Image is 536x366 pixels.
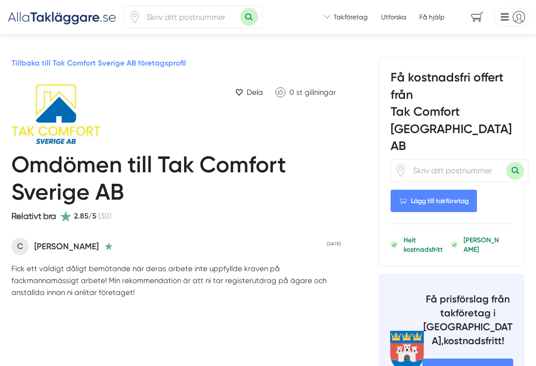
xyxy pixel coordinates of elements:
img: Alla Takläggare [7,9,117,25]
h3: Få kostnadsfri offert från Tak Comfort [GEOGRAPHIC_DATA] AB [391,69,513,159]
button: Sök med postnummer [240,8,258,26]
span: Få hjälp [419,12,445,22]
a: Dela [231,84,267,100]
span: Relativt bra [11,211,56,221]
p: Helt kostnadsfritt [403,235,446,254]
img: Logotyp Tak Comfort Sverige AB [11,84,121,144]
p: [DATE] [327,240,341,247]
span: C [11,238,29,255]
span: Klicka för att använda din position. [395,164,407,177]
p: [PERSON_NAME] [34,240,99,253]
svg: Pin / Karta [129,11,141,23]
h4: Få prisförslag från takföretag i [GEOGRAPHIC_DATA], kostnadsfritt! [422,293,514,351]
span: navigation-cart [464,8,490,26]
: Lägg till takföretag [391,190,477,212]
span: Dela [247,86,263,98]
span: (30) [98,210,111,222]
p: [PERSON_NAME] [464,235,501,254]
a: Utforska [381,12,406,22]
p: Fick ett väldigt dåligt bemötande när deras arbete inte uppfyllde kraven på fackmannamässigt arbe... [11,263,341,298]
a: Klicka för att gilla Tak Comfort Sverige AB [270,84,341,100]
button: Sök med postnummer [506,162,524,180]
span: 2.85/5 [74,210,96,222]
input: Skriv ditt postnummer [407,160,506,182]
h1: Omdömen till Tak Comfort Sverige AB [11,151,341,210]
input: Skriv ditt postnummer [141,6,240,28]
svg: Pin / Karta [395,164,407,177]
a: Tillbaka till Tak Comfort Sverige AB företagsprofil [11,59,186,68]
span: Klicka för att använda din position. [129,11,141,23]
span: Takföretag [334,12,368,22]
span: 0 [289,88,294,97]
span: st gillningar [296,88,336,97]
